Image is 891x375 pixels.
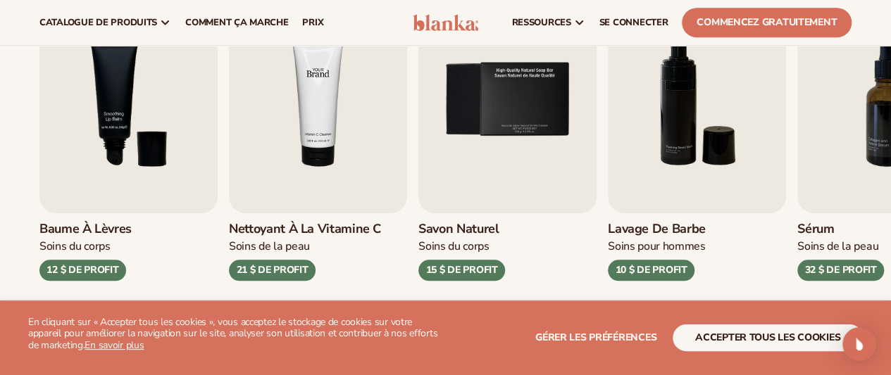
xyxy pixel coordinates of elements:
[682,8,852,37] a: Commencez gratuitement
[842,327,876,361] div: Open Intercom Messenger
[236,263,308,277] font: 21 $ DE PROFIT
[535,324,656,351] button: Gérer les préférences
[804,263,876,277] font: 32 $ DE PROFIT
[599,16,668,29] font: SE CONNECTER
[608,239,706,254] font: Soins pour hommes
[418,220,499,237] font: Savon naturel
[608,220,706,237] font: Lavage de barbe
[229,220,381,237] font: Nettoyant à la vitamine C
[797,239,878,254] font: Soins de la peau
[302,16,323,29] font: prix
[797,220,834,237] font: Sérum
[511,16,571,29] font: ressources
[185,16,288,29] font: Comment ça marche
[46,263,118,277] font: 12 $ DE PROFIT
[695,331,840,344] font: accepter tous les cookies
[535,331,656,344] font: Gérer les préférences
[39,16,157,29] font: catalogue de produits
[418,239,490,254] font: Soins du corps
[39,239,111,254] font: Soins du corps
[413,14,479,31] img: logo
[673,324,863,351] button: accepter tous les cookies
[28,315,437,352] font: En cliquant sur « Accepter tous les cookies », vous acceptez le stockage de cookies sur votre app...
[229,239,310,254] font: Soins de la peau
[85,338,144,352] a: En savoir plus
[697,15,837,29] font: Commencez gratuitement
[615,263,687,277] font: 10 $ DE PROFIT
[425,263,497,277] font: 15 $ DE PROFIT
[39,220,132,237] font: Baume à lèvres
